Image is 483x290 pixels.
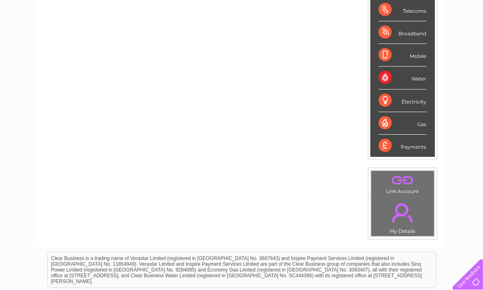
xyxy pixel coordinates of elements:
[382,35,407,41] a: Telecoms
[379,44,427,67] div: Mobile
[411,35,423,41] a: Blog
[48,5,436,40] div: Clear Business is a trading name of Verastar Limited (registered in [GEOGRAPHIC_DATA] No. 3667643...
[373,173,432,187] a: .
[379,21,427,44] div: Broadband
[456,35,476,41] a: Log out
[379,67,427,89] div: Water
[338,35,354,41] a: Water
[373,198,432,227] a: .
[379,135,427,157] div: Payments
[328,4,385,14] a: 0333 014 3131
[359,35,377,41] a: Energy
[379,112,427,135] div: Gas
[17,21,59,46] img: logo.png
[379,90,427,112] div: Electricity
[371,170,434,196] td: Link Account
[371,196,434,237] td: My Details
[428,35,448,41] a: Contact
